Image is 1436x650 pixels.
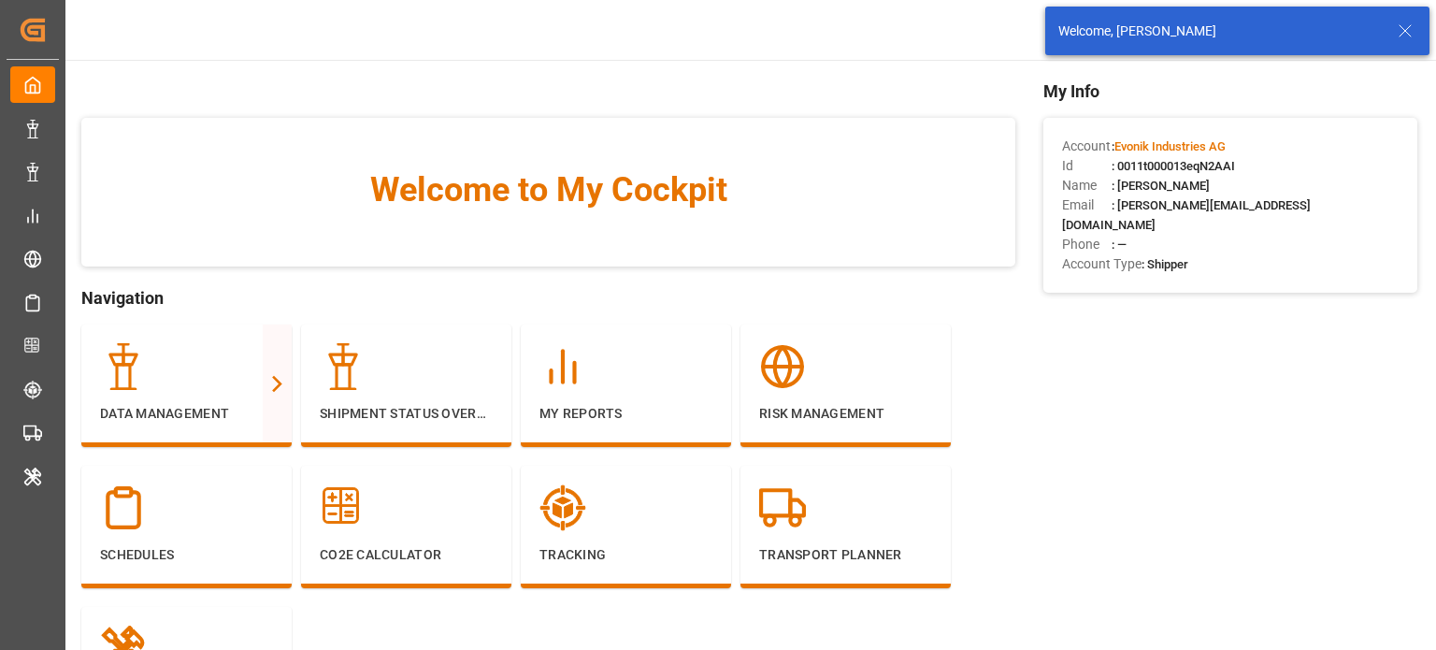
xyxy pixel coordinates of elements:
[539,404,712,424] p: My Reports
[1043,79,1417,104] span: My Info
[1062,176,1112,195] span: Name
[119,165,978,215] span: Welcome to My Cockpit
[1114,139,1226,153] span: Evonik Industries AG
[1112,139,1226,153] span: :
[1112,179,1210,193] span: : [PERSON_NAME]
[100,545,273,565] p: Schedules
[1062,137,1112,156] span: Account
[539,545,712,565] p: Tracking
[1142,257,1188,271] span: : Shipper
[759,404,932,424] p: Risk Management
[759,545,932,565] p: Transport Planner
[320,404,493,424] p: Shipment Status Overview
[1058,22,1380,41] div: Welcome, [PERSON_NAME]
[1062,235,1112,254] span: Phone
[1112,238,1127,252] span: : —
[1062,254,1142,274] span: Account Type
[1062,156,1112,176] span: Id
[100,404,273,424] p: Data Management
[1062,195,1112,215] span: Email
[81,285,1015,311] span: Navigation
[1112,159,1235,173] span: : 0011t000013eqN2AAI
[1062,198,1311,232] span: : [PERSON_NAME][EMAIL_ADDRESS][DOMAIN_NAME]
[320,545,493,565] p: CO2e Calculator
